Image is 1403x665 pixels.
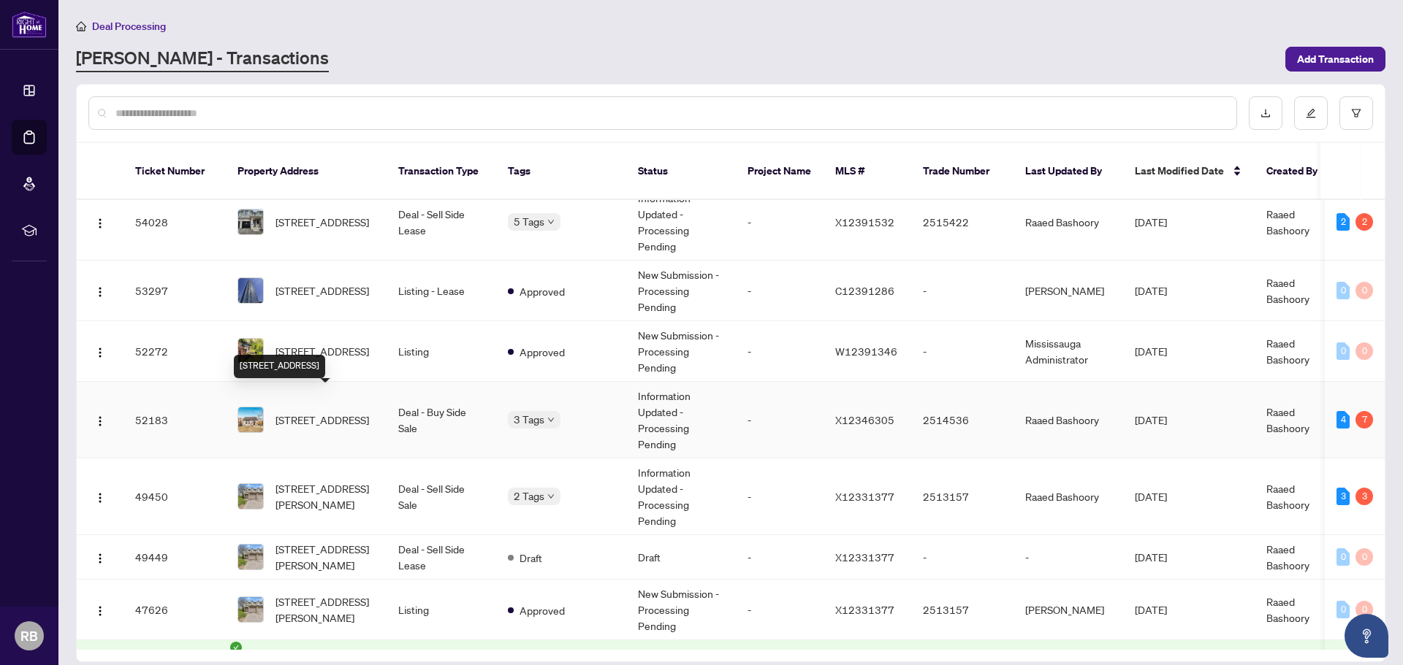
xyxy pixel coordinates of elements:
[88,210,112,234] button: Logo
[1294,96,1328,130] button: edit
[1014,184,1123,261] td: Raaed Bashoory
[88,545,112,569] button: Logo
[123,261,226,321] td: 53297
[1266,595,1309,624] span: Raaed Bashoory
[12,11,47,38] img: logo
[88,408,112,431] button: Logo
[238,545,263,569] img: thumbnail-img
[1356,411,1373,428] div: 7
[387,143,496,200] th: Transaction Type
[1255,143,1342,200] th: Created By
[1297,47,1374,71] span: Add Transaction
[1337,411,1350,428] div: 4
[736,580,824,640] td: -
[1135,284,1167,297] span: [DATE]
[911,261,1014,321] td: -
[88,598,112,621] button: Logo
[88,485,112,508] button: Logo
[514,411,544,428] span: 3 Tags
[626,184,736,261] td: Information Updated - Processing Pending
[1351,108,1361,118] span: filter
[94,347,106,358] img: Logo
[626,143,736,200] th: Status
[736,184,824,261] td: -
[94,492,106,504] img: Logo
[1337,548,1350,566] div: 0
[1014,261,1123,321] td: [PERSON_NAME]
[835,284,894,297] span: C12391286
[835,490,894,503] span: X12331377
[275,541,375,573] span: [STREET_ADDRESS][PERSON_NAME]
[1266,337,1309,366] span: Raaed Bashoory
[20,626,38,646] span: RB
[496,143,626,200] th: Tags
[1266,207,1309,237] span: Raaed Bashoory
[736,458,824,535] td: -
[1337,342,1350,360] div: 0
[911,580,1014,640] td: 2513157
[1014,535,1123,580] td: -
[520,602,565,618] span: Approved
[123,382,226,458] td: 52183
[547,493,555,500] span: down
[736,321,824,382] td: -
[1356,488,1373,505] div: 3
[1014,382,1123,458] td: Raaed Bashoory
[94,553,106,564] img: Logo
[275,282,369,299] span: [STREET_ADDRESS]
[911,382,1014,458] td: 2514536
[238,278,263,303] img: thumbnail-img
[76,21,86,31] span: home
[1266,542,1309,572] span: Raaed Bashoory
[835,603,894,616] span: X12331377
[626,535,736,580] td: Draft
[94,605,106,617] img: Logo
[520,283,565,299] span: Approved
[230,642,242,653] span: check-circle
[1014,458,1123,535] td: Raaed Bashoory
[1135,413,1167,426] span: [DATE]
[514,213,544,230] span: 5 Tags
[123,143,226,200] th: Ticket Number
[1135,163,1224,179] span: Last Modified Date
[824,143,911,200] th: MLS #
[1135,603,1167,616] span: [DATE]
[835,550,894,564] span: X12331377
[387,580,496,640] td: Listing
[626,458,736,535] td: Information Updated - Processing Pending
[626,261,736,321] td: New Submission - Processing Pending
[238,407,263,432] img: thumbnail-img
[835,215,894,228] span: X12391532
[1356,282,1373,299] div: 0
[1339,96,1373,130] button: filter
[1135,345,1167,358] span: [DATE]
[1356,601,1373,618] div: 0
[92,20,166,33] span: Deal Processing
[238,339,263,364] img: thumbnail-img
[547,218,555,226] span: down
[1123,143,1255,200] th: Last Modified Date
[123,184,226,261] td: 54028
[1014,321,1123,382] td: Mississauga Administrator
[911,535,1014,580] td: -
[1266,276,1309,305] span: Raaed Bashoory
[123,321,226,382] td: 52272
[387,382,496,458] td: Deal - Buy Side Sale
[1345,614,1388,658] button: Open asap
[1249,96,1282,130] button: download
[736,261,824,321] td: -
[88,339,112,363] button: Logo
[275,412,369,428] span: [STREET_ADDRESS]
[275,214,369,230] span: [STREET_ADDRESS]
[238,484,263,509] img: thumbnail-img
[514,488,544,504] span: 2 Tags
[387,261,496,321] td: Listing - Lease
[1014,143,1123,200] th: Last Updated By
[387,184,496,261] td: Deal - Sell Side Lease
[1356,342,1373,360] div: 0
[123,535,226,580] td: 49449
[1337,282,1350,299] div: 0
[1337,213,1350,231] div: 2
[275,480,375,512] span: [STREET_ADDRESS][PERSON_NAME]
[226,143,387,200] th: Property Address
